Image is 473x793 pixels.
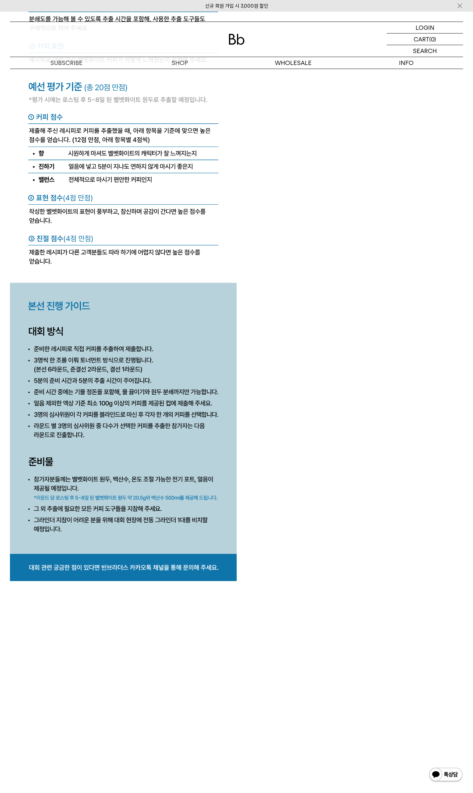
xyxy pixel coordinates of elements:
[413,45,437,57] p: SEARCH
[429,767,463,783] img: 카카오톡 채널 1:1 채팅 버튼
[237,57,350,69] p: WHOLESALE
[416,22,434,33] p: LOGIN
[205,3,268,9] a: 신규 회원 가입 시 3,000원 할인
[387,22,463,33] a: LOGIN
[229,34,245,45] img: 로고
[387,33,463,45] a: CART (0)
[10,57,123,69] a: SUBSCRIBE
[123,57,236,69] a: SHOP
[429,33,436,45] p: (0)
[414,33,429,45] p: CART
[350,57,463,69] p: INFO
